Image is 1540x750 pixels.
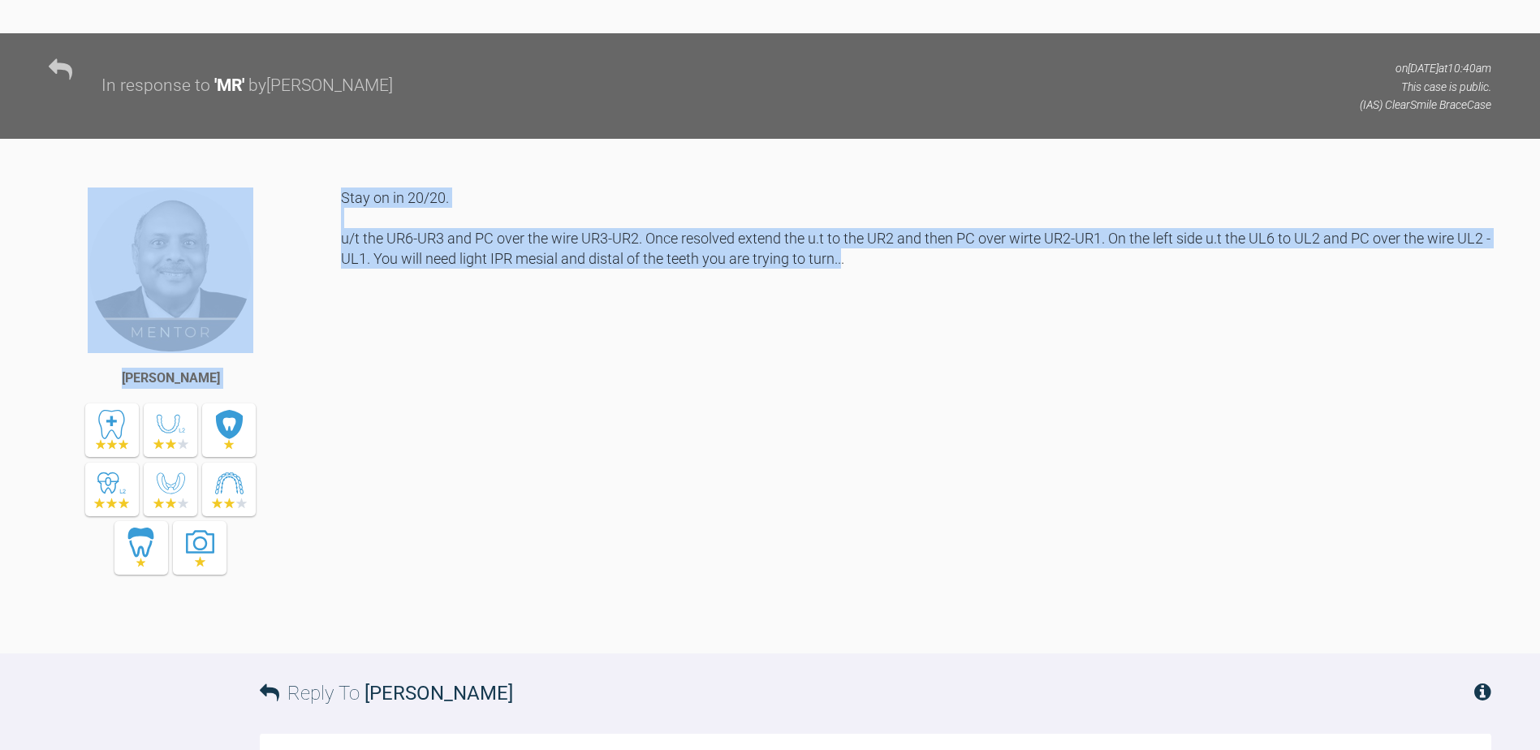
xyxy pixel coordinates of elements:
[248,72,393,100] div: by [PERSON_NAME]
[101,72,210,100] div: In response to
[88,187,253,353] img: Utpalendu Bose
[122,368,220,389] div: [PERSON_NAME]
[260,678,513,709] h3: Reply To
[214,72,244,100] div: ' MR '
[1360,78,1491,96] p: This case is public.
[1360,96,1491,114] p: (IAS) ClearSmile Brace Case
[1360,59,1491,77] p: on [DATE] at 10:40am
[341,187,1491,630] div: Stay on in 20/20. u/t the UR6-UR3 and PC over the wire UR3-UR2. Once resolved extend the u.t to t...
[365,682,513,705] span: [PERSON_NAME]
